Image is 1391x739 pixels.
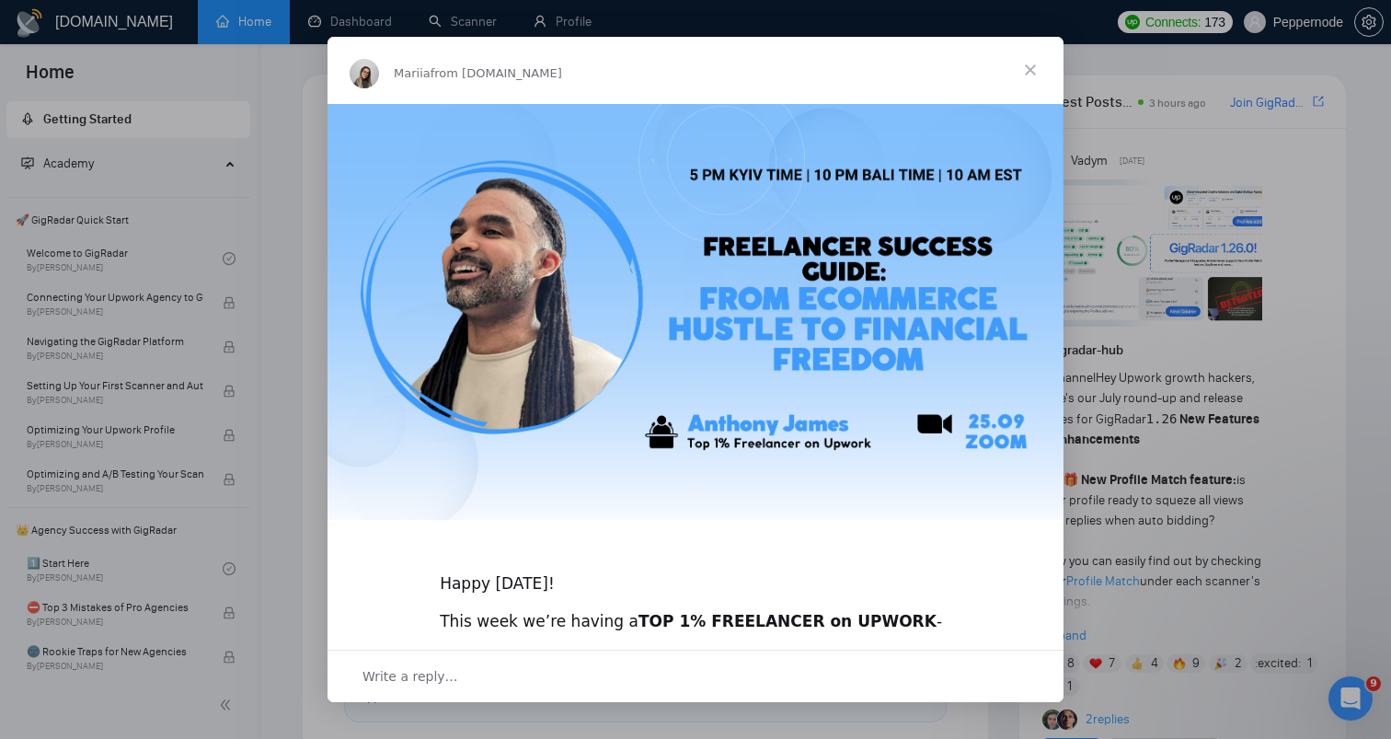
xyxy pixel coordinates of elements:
div: Happy [DATE]! [440,551,951,595]
img: Profile image for Mariia [350,59,379,88]
b: TOP 1% FREELANCER on UPWORK [638,612,937,630]
div: This week we’re having a - [440,611,951,655]
span: Close [997,37,1063,103]
div: Open conversation and reply [328,650,1063,702]
span: from [DOMAIN_NAME] [431,66,562,80]
span: Write a reply… [362,664,458,688]
span: Mariia [394,66,431,80]
a: [PERSON_NAME] [440,634,569,652]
